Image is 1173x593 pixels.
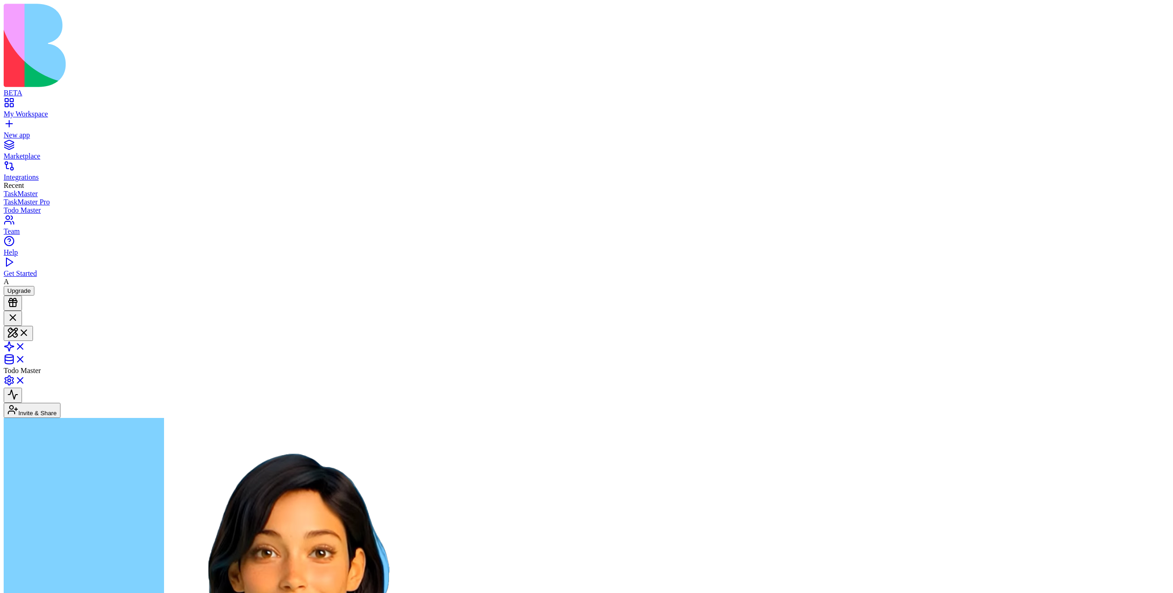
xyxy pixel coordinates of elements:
[4,403,60,418] button: Invite & Share
[4,152,1169,160] div: Marketplace
[4,269,1169,278] div: Get Started
[4,367,41,374] span: Todo Master
[4,165,1169,181] a: Integrations
[4,190,1169,198] a: TaskMaster
[4,248,1169,257] div: Help
[4,123,1169,139] a: New app
[4,144,1169,160] a: Marketplace
[4,81,1169,97] a: BETA
[4,110,1169,118] div: My Workspace
[4,261,1169,278] a: Get Started
[4,181,24,189] span: Recent
[4,131,1169,139] div: New app
[4,206,1169,214] a: Todo Master
[4,173,1169,181] div: Integrations
[4,4,372,87] img: logo
[4,278,9,286] span: A
[4,240,1169,257] a: Help
[4,286,34,294] a: Upgrade
[4,102,1169,118] a: My Workspace
[4,89,1169,97] div: BETA
[4,219,1169,236] a: Team
[4,227,1169,236] div: Team
[4,198,1169,206] a: TaskMaster Pro
[4,286,34,296] button: Upgrade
